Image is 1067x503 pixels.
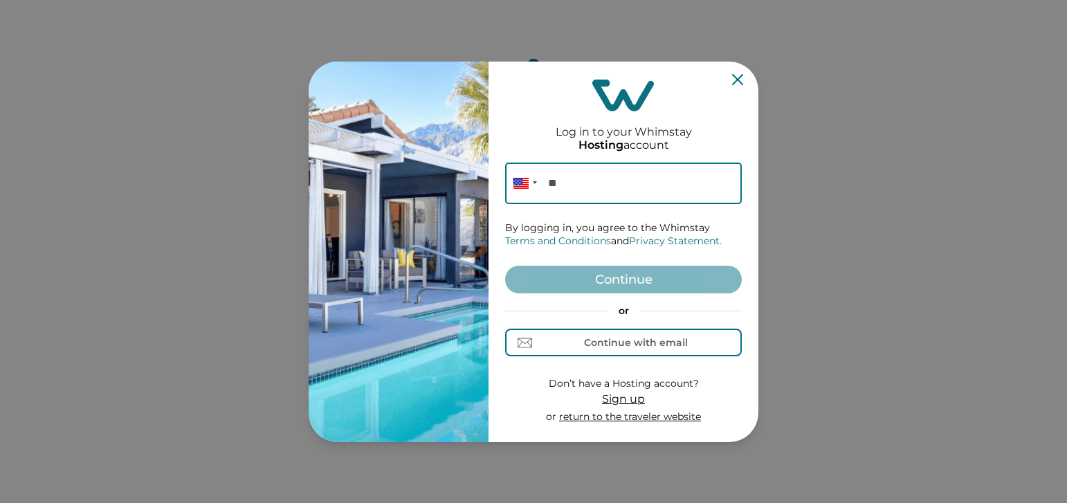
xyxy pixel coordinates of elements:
[505,266,742,293] button: Continue
[309,62,489,442] img: auth-banner
[546,410,701,424] p: or
[505,235,611,247] a: Terms and Conditions
[546,377,701,391] p: Don’t have a Hosting account?
[505,304,742,318] p: or
[559,410,701,423] a: return to the traveler website
[592,80,655,111] img: login-logo
[732,74,743,85] button: Close
[629,235,722,247] a: Privacy Statement.
[505,221,742,248] p: By logging in, you agree to the Whimstay and
[602,392,645,405] span: Sign up
[505,163,541,204] div: United States: + 1
[505,329,742,356] button: Continue with email
[578,138,669,152] p: account
[556,111,692,138] h2: Log in to your Whimstay
[578,138,623,152] p: Hosting
[584,337,688,348] div: Continue with email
